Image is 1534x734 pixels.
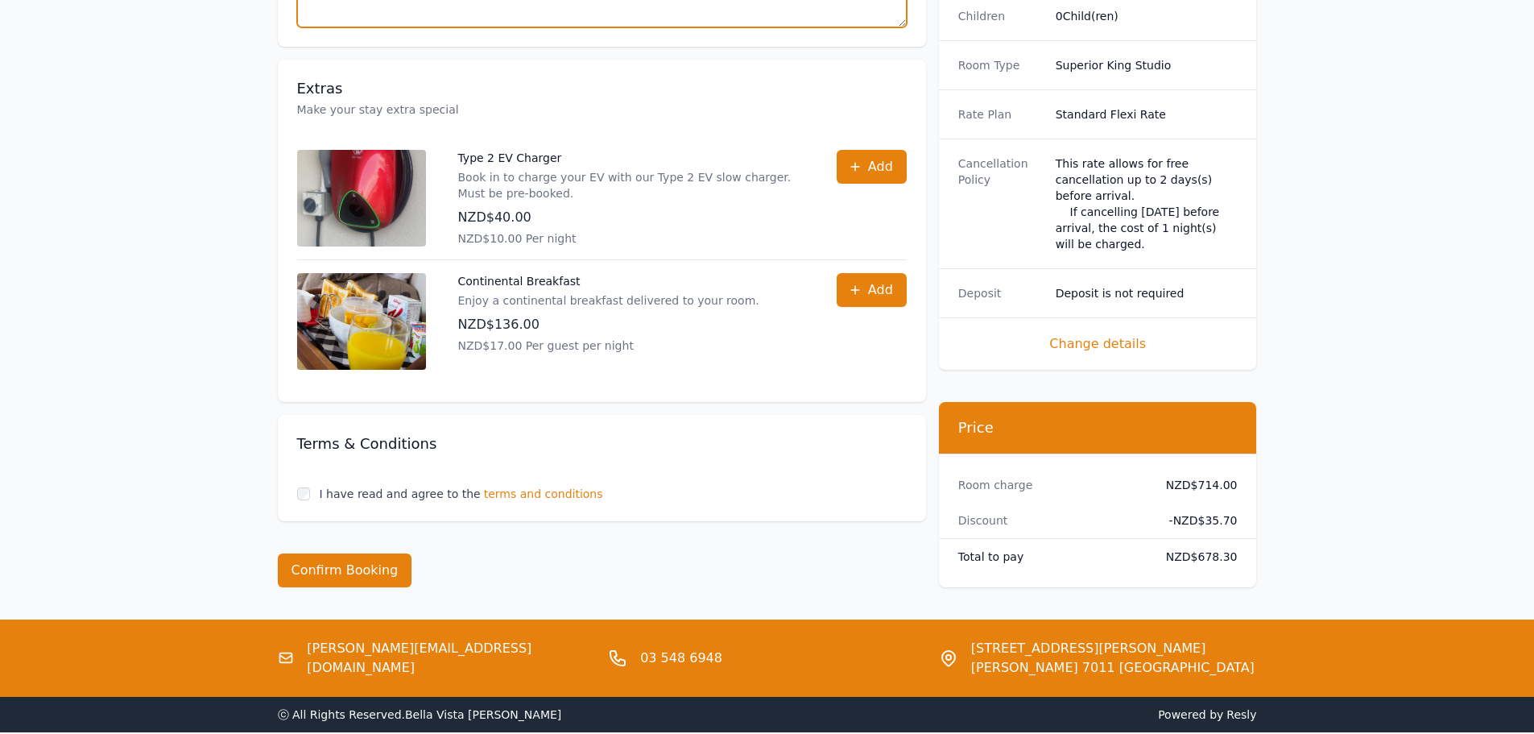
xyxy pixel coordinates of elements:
[1056,285,1238,301] dd: Deposit is not required
[458,150,804,166] p: Type 2 EV Charger
[320,487,481,500] label: I have read and agree to the
[307,639,595,678] a: [PERSON_NAME][EMAIL_ADDRESS][DOMAIN_NAME]
[1153,549,1238,565] dd: NZD$678.30
[297,150,426,247] img: Type 2 EV Charger
[297,273,426,370] img: Continental Breakfast
[958,477,1140,493] dt: Room charge
[1226,708,1256,721] a: Resly
[1056,8,1238,24] dd: 0 Child(ren)
[958,334,1238,354] span: Change details
[971,639,1255,658] span: [STREET_ADDRESS][PERSON_NAME]
[458,315,759,334] p: NZD$136.00
[458,338,759,354] p: NZD$17.00 Per guest per night
[458,169,804,201] p: Book in to charge your EV with our Type 2 EV slow charger. Must be pre-booked.
[958,512,1140,529] dt: Discount
[837,273,907,307] button: Add
[640,649,722,668] a: 03 548 6948
[297,79,907,98] h3: Extras
[458,208,804,227] p: NZD$40.00
[484,486,603,502] span: terms and conditions
[458,230,804,247] p: NZD$10.00 Per night
[837,150,907,184] button: Add
[458,273,759,289] p: Continental Breakfast
[1056,57,1238,73] dd: Superior King Studio
[868,280,893,300] span: Add
[958,156,1043,252] dt: Cancellation Policy
[958,106,1043,122] dt: Rate Plan
[297,102,907,118] p: Make your stay extra special
[1153,512,1238,529] dd: - NZD$35.70
[278,708,562,721] span: ⓒ All Rights Reserved. Bella Vista [PERSON_NAME]
[1056,106,1238,122] dd: Standard Flexi Rate
[297,434,907,454] h3: Terms & Conditions
[958,8,1043,24] dt: Children
[958,418,1238,437] h3: Price
[278,554,412,587] button: Confirm Booking
[458,292,759,309] p: Enjoy a continental breakfast delivered to your room.
[958,285,1043,301] dt: Deposit
[1056,156,1238,252] div: This rate allows for free cancellation up to 2 days(s) before arrival. If cancelling [DATE] befor...
[1153,477,1238,493] dd: NZD$714.00
[774,707,1257,723] span: Powered by
[971,658,1255,678] span: [PERSON_NAME] 7011 [GEOGRAPHIC_DATA]
[958,549,1140,565] dt: Total to pay
[958,57,1043,73] dt: Room Type
[868,157,893,176] span: Add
